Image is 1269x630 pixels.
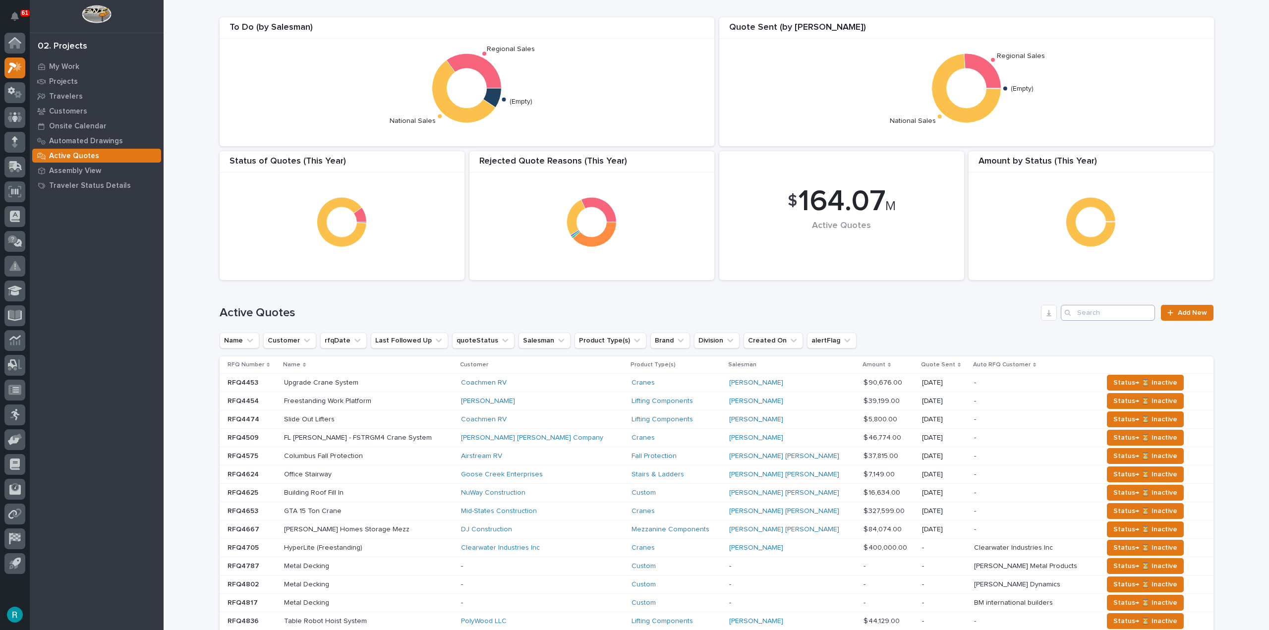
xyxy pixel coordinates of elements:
span: Status→ ⏳ Inactive [1113,560,1177,572]
span: Status→ ⏳ Inactive [1113,487,1177,499]
a: [PERSON_NAME] [PERSON_NAME] Company [461,434,603,442]
p: - [974,505,978,515]
a: Lifting Components [632,397,693,405]
button: Status→ ⏳ Inactive [1107,375,1184,391]
p: RFQ4474 [228,413,261,424]
p: [DATE] [922,415,966,424]
p: HyperLite (Freestanding) [284,542,364,552]
p: - [974,450,978,460]
a: Lifting Components [632,617,693,626]
p: $ 16,634.00 [864,487,902,497]
tr: RFQ4653RFQ4653 GTA 15 Ton CraneGTA 15 Ton Crane Mid-States Construction Cranes [PERSON_NAME] [PER... [220,502,1213,520]
p: - [461,599,624,607]
tr: RFQ4453RFQ4453 Upgrade Crane SystemUpgrade Crane System Coachmen RV Cranes [PERSON_NAME] $ 90,676... [220,374,1213,392]
span: Status→ ⏳ Inactive [1113,615,1177,627]
div: Status of Quotes (This Year) [220,156,464,172]
a: Coachmen RV [461,379,507,387]
a: Fall Protection [632,452,677,460]
a: Add New [1161,305,1213,321]
button: Salesman [519,333,571,348]
span: $ [788,192,797,211]
button: Created On [744,333,803,348]
div: 02. Projects [38,41,87,52]
tr: RFQ4454RFQ4454 Freestanding Work PlatformFreestanding Work Platform [PERSON_NAME] Lifting Compone... [220,392,1213,410]
p: RFQ4836 [228,615,261,626]
p: Product Type(s) [631,359,676,370]
p: [DATE] [922,489,966,497]
p: - [922,599,966,607]
span: Status→ ⏳ Inactive [1113,578,1177,590]
a: [PERSON_NAME] [729,434,783,442]
p: - [974,487,978,497]
div: Notifications61 [12,12,25,28]
p: Metal Decking [284,578,331,589]
p: BM international builders [974,597,1055,607]
span: Add New [1178,309,1207,316]
a: [PERSON_NAME] [729,397,783,405]
div: Amount by Status (This Year) [969,156,1213,172]
p: [PERSON_NAME] Metal Products [974,560,1079,571]
tr: RFQ4625RFQ4625 Building Roof Fill InBuilding Roof Fill In NuWay Construction Custom [PERSON_NAME]... [220,484,1213,502]
tr: RFQ4509RFQ4509 FL [PERSON_NAME] - FSTRGM4 Crane SystemFL [PERSON_NAME] - FSTRGM4 Crane System [PE... [220,429,1213,447]
a: Automated Drawings [30,133,164,148]
p: Salesman [728,359,756,370]
button: Status→ ⏳ Inactive [1107,485,1184,501]
p: RFQ4575 [228,450,260,460]
span: Status→ ⏳ Inactive [1113,413,1177,425]
p: - [729,599,856,607]
span: Status→ ⏳ Inactive [1113,468,1177,480]
p: RFQ4667 [228,523,261,534]
p: $ 44,129.00 [864,615,902,626]
button: Status→ ⏳ Inactive [1107,466,1184,482]
p: $ 37,815.00 [864,450,900,460]
p: $ 84,074.00 [864,523,904,534]
p: [DATE] [922,470,966,479]
tr: RFQ4817RFQ4817 Metal DeckingMetal Decking -Custom --- -BM international buildersBM international ... [220,594,1213,612]
a: Cranes [632,544,655,552]
p: - [864,597,867,607]
a: [PERSON_NAME] [PERSON_NAME] [729,452,839,460]
a: Lifting Components [632,415,693,424]
p: Table Robot Hoist System [284,615,369,626]
button: Status→ ⏳ Inactive [1107,411,1184,427]
p: - [922,617,966,626]
a: Goose Creek Enterprises [461,470,543,479]
p: Slide Out Lifters [284,413,337,424]
p: RFQ4653 [228,505,260,515]
button: users-avatar [4,604,25,625]
a: [PERSON_NAME] [729,415,783,424]
p: RFQ4509 [228,432,261,442]
p: RFQ4817 [228,597,260,607]
a: [PERSON_NAME] [729,544,783,552]
span: Status→ ⏳ Inactive [1113,395,1177,407]
button: Status→ ⏳ Inactive [1107,540,1184,556]
tr: RFQ4575RFQ4575 Columbus Fall ProtectionColumbus Fall Protection Airstream RV Fall Protection [PER... [220,447,1213,465]
a: Active Quotes [30,148,164,163]
span: Status→ ⏳ Inactive [1113,432,1177,444]
a: Custom [632,562,656,571]
text: (Empty) [1011,85,1034,92]
p: $ 7,149.00 [864,468,897,479]
div: Search [1061,305,1155,321]
p: Automated Drawings [49,137,123,146]
a: Custom [632,580,656,589]
p: RFQ4705 [228,542,261,552]
a: Stairs & Ladders [632,470,684,479]
a: Custom [632,489,656,497]
p: RFQ4454 [228,395,261,405]
p: FL [PERSON_NAME] - FSTRGM4 Crane System [284,432,434,442]
p: Name [283,359,300,370]
img: Workspace Logo [82,5,111,23]
tr: RFQ4787RFQ4787 Metal DeckingMetal Decking -Custom --- -[PERSON_NAME] Metal Products[PERSON_NAME] ... [220,557,1213,575]
p: 61 [22,9,28,16]
tr: RFQ4802RFQ4802 Metal DeckingMetal Decking -Custom --- -[PERSON_NAME] Dynamics[PERSON_NAME] Dynami... [220,575,1213,594]
a: PolyWood LLC [461,617,507,626]
button: Status→ ⏳ Inactive [1107,430,1184,446]
p: - [461,562,624,571]
p: [PERSON_NAME] Homes Storage Mezz [284,523,411,534]
a: Mid-States Construction [461,507,537,515]
button: Name [220,333,259,348]
a: [PERSON_NAME] [PERSON_NAME] [729,525,839,534]
span: Status→ ⏳ Inactive [1113,450,1177,462]
button: Status→ ⏳ Inactive [1107,448,1184,464]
